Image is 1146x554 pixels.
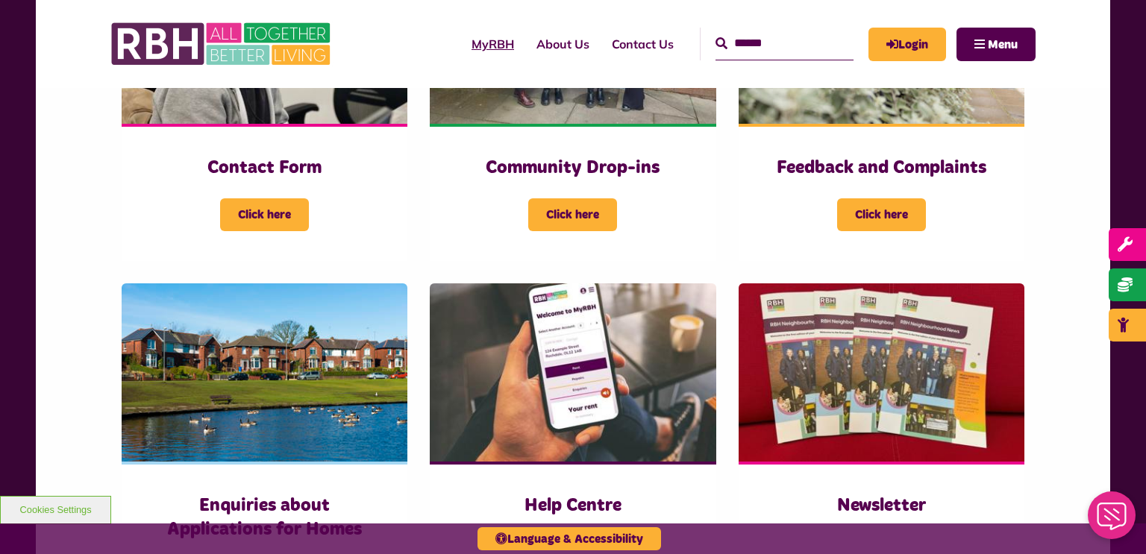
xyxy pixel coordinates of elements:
a: MyRBH [460,24,525,64]
h3: Enquiries about Applications for Homes [151,494,378,541]
h3: Contact Form [151,157,378,180]
img: RBH [110,15,334,73]
h3: Community Drop-ins [460,157,686,180]
h3: Help Centre [460,494,686,517]
button: Navigation [956,28,1036,61]
span: Click here [528,198,617,231]
h3: Feedback and Complaints [768,157,995,180]
h3: Newsletter [768,494,995,517]
span: Click here [837,198,926,231]
img: Dewhirst Rd 03 [122,283,407,462]
a: MyRBH [868,28,946,61]
span: Menu [988,39,1018,51]
span: Click here [220,198,309,231]
iframe: Netcall Web Assistant for live chat [1079,487,1146,554]
img: RBH Newsletter Copies [739,283,1024,462]
a: Contact Us [601,24,685,64]
img: Myrbh Man Wth Mobile Correct [430,283,716,462]
input: Search [716,28,854,60]
a: About Us [525,24,601,64]
button: Language & Accessibility [477,527,661,550]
